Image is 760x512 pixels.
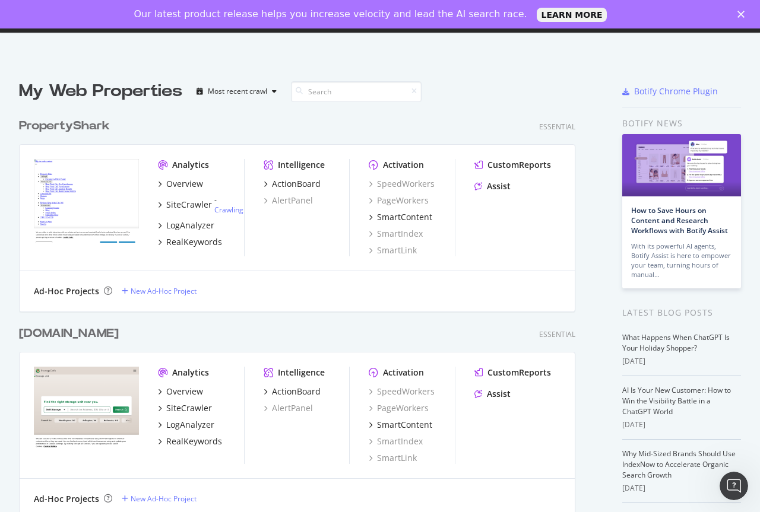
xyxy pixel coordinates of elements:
[34,285,99,297] div: Ad-Hoc Projects
[369,195,429,206] a: PageWorkers
[131,286,197,296] div: New Ad-Hoc Project
[19,117,115,135] a: PropertyShark
[487,180,511,192] div: Assist
[377,211,432,223] div: SmartContent
[291,81,422,102] input: Search
[19,79,182,103] div: My Web Properties
[487,388,511,400] div: Assist
[272,178,321,190] div: ActionBoard
[487,159,551,171] div: CustomReports
[622,117,741,130] div: Botify news
[192,82,281,101] button: Most recent crawl
[264,402,313,414] a: AlertPanel
[214,205,243,215] a: Crawling
[383,159,424,171] div: Activation
[487,367,551,379] div: CustomReports
[622,356,741,367] div: [DATE]
[19,117,110,135] div: PropertyShark
[278,367,325,379] div: Intelligence
[622,419,741,430] div: [DATE]
[166,220,214,231] div: LogAnalyzer
[631,241,732,279] div: With its powerful AI agents, Botify Assist is here to empower your team, turning hours of manual…
[622,306,741,319] div: Latest Blog Posts
[537,8,607,22] a: LEARN MORE
[634,85,718,97] div: Botify Chrome Plugin
[34,159,139,243] img: propertyshark.com
[622,483,741,494] div: [DATE]
[264,386,321,397] a: ActionBoard
[474,388,511,400] a: Assist
[158,386,203,397] a: Overview
[134,8,527,20] div: Our latest product release helps you increase velocity and lead the AI search race.
[34,367,139,451] img: storagecafe.com
[166,435,222,447] div: RealKeywords
[166,419,214,431] div: LogAnalyzer
[631,205,728,236] a: How to Save Hours on Content and Research Workflows with Botify Assist
[622,85,718,97] a: Botify Chrome Plugin
[278,159,325,171] div: Intelligence
[622,385,731,416] a: AI Is Your New Customer: How to Win the Visibility Battle in a ChatGPT World
[369,228,423,240] a: SmartIndex
[158,435,222,447] a: RealKeywords
[369,244,417,256] a: SmartLink
[264,178,321,190] a: ActionBoard
[369,211,432,223] a: SmartContent
[369,386,435,397] a: SpeedWorkers
[19,325,119,342] div: [DOMAIN_NAME]
[158,195,243,215] a: SiteCrawler- Crawling
[131,494,197,504] div: New Ad-Hoc Project
[122,494,197,504] a: New Ad-Hoc Project
[166,199,212,211] div: SiteCrawler
[369,178,435,190] a: SpeedWorkers
[34,493,99,505] div: Ad-Hoc Projects
[737,11,749,18] div: Close
[377,419,432,431] div: SmartContent
[369,419,432,431] a: SmartContent
[166,236,222,248] div: RealKeywords
[272,386,321,397] div: ActionBoard
[720,472,748,500] iframe: Intercom live chat
[158,419,214,431] a: LogAnalyzer
[158,402,212,414] a: SiteCrawler
[158,220,214,231] a: LogAnalyzer
[19,325,123,342] a: [DOMAIN_NAME]
[166,178,203,190] div: Overview
[208,88,267,95] div: Most recent crawl
[158,236,222,248] a: RealKeywords
[622,134,741,196] img: How to Save Hours on Content and Research Workflows with Botify Assist
[158,178,203,190] a: Overview
[474,180,511,192] a: Assist
[369,452,417,464] a: SmartLink
[166,402,212,414] div: SiteCrawler
[172,159,209,171] div: Analytics
[264,195,313,206] a: AlertPanel
[369,435,423,447] a: SmartIndex
[539,329,575,339] div: Essential
[369,402,429,414] a: PageWorkers
[383,367,424,379] div: Activation
[122,286,197,296] a: New Ad-Hoc Project
[622,449,736,480] a: Why Mid-Sized Brands Should Use IndexNow to Accelerate Organic Search Growth
[622,332,730,353] a: What Happens When ChatGPT Is Your Holiday Shopper?
[474,367,551,379] a: CustomReports
[539,122,575,132] div: Essential
[474,159,551,171] a: CustomReports
[166,386,203,397] div: Overview
[172,367,209,379] div: Analytics
[214,195,243,215] div: -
